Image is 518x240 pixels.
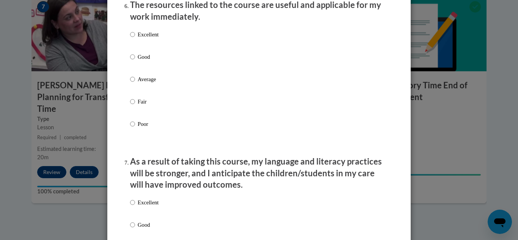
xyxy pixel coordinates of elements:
[138,97,159,106] p: Fair
[138,30,159,39] p: Excellent
[130,97,135,106] input: Fair
[130,30,135,39] input: Excellent
[130,53,135,61] input: Good
[130,75,135,83] input: Average
[138,53,159,61] p: Good
[130,120,135,128] input: Poor
[130,198,135,207] input: Excellent
[138,75,159,83] p: Average
[130,221,135,229] input: Good
[138,198,159,207] p: Excellent
[130,156,388,191] p: As a result of taking this course, my language and literacy practices will be stronger, and I ant...
[138,221,159,229] p: Good
[138,120,159,128] p: Poor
